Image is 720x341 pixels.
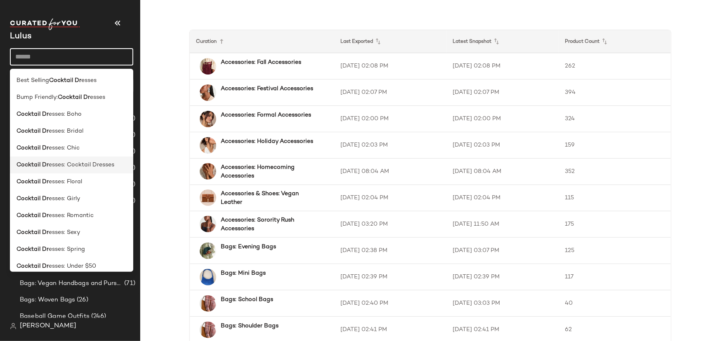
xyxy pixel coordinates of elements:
[17,93,58,102] span: Bump Friendly:
[20,295,75,305] span: Bags: Woven Bags
[200,58,216,75] img: 2727511_01_OM_2025-08-20.jpg
[559,159,671,185] td: 352
[17,127,49,135] b: Cocktail Dr
[221,243,276,251] b: Bags: Evening Bags
[17,211,49,220] b: Cocktail Dr
[49,178,82,186] span: esses: Floral
[20,312,90,321] span: Baseball Game Outfits
[49,228,80,237] span: esses: Sexy
[559,53,671,79] td: 262
[334,290,446,317] td: [DATE] 02:40 PM
[200,295,216,312] img: 2698451_01_OM_2025-08-06.jpg
[200,189,216,206] img: 11852661_2429151.jpg
[17,161,49,169] b: Cocktail Dr
[17,144,49,152] b: Cocktail Dr
[559,106,671,132] td: 324
[446,264,559,290] td: [DATE] 02:39 PM
[221,216,319,233] b: Accessories: Sorority Rush Accessories
[49,161,114,169] span: esses: Cocktail Dresses
[446,238,559,264] td: [DATE] 03:07 PM
[49,262,96,271] span: esses: Under $50
[49,194,80,203] span: esses: Girly
[58,93,90,102] b: Cocktail Dr
[190,30,334,53] th: Curation
[446,106,559,132] td: [DATE] 02:00 PM
[559,264,671,290] td: 117
[20,279,123,288] span: Bags: Vegan Handbags and Purses
[221,111,312,119] b: Accessories: Formal Accessories
[200,111,216,127] img: 2735831_03_OM_2025-07-21.jpg
[559,238,671,264] td: 125
[446,79,559,106] td: [DATE] 02:07 PM
[334,79,446,106] td: [DATE] 02:07 PM
[446,185,559,211] td: [DATE] 02:04 PM
[17,228,49,237] b: Cocktail Dr
[446,132,559,159] td: [DATE] 02:03 PM
[49,76,81,85] b: Cocktail Dr
[446,290,559,317] td: [DATE] 03:03 PM
[221,163,319,180] b: Accessories: Homecoming Accessories
[334,211,446,238] td: [DATE] 03:20 PM
[446,53,559,79] td: [DATE] 02:08 PM
[17,262,49,271] b: Cocktail Dr
[334,185,446,211] td: [DATE] 02:04 PM
[334,30,446,53] th: Last Exported
[90,93,105,102] span: esses
[90,312,106,321] span: (246)
[200,269,216,285] img: 2638911_02_front_2025-08-27.jpg
[17,110,49,119] b: Cocktail Dr
[75,295,88,305] span: (26)
[123,279,135,288] span: (71)
[49,245,85,254] span: esses: Spring
[334,159,446,185] td: [DATE] 08:04 AM
[221,295,274,304] b: Bags: School Bags
[200,137,216,154] img: 2726331_01_OM_2025-08-20.jpg
[17,245,49,254] b: Cocktail Dr
[334,264,446,290] td: [DATE] 02:39 PM
[49,127,83,135] span: esses: Bridal
[49,110,82,119] span: esses: Boho
[200,322,216,338] img: 2698451_01_OM_2025-08-06.jpg
[334,132,446,159] td: [DATE] 02:03 PM
[446,159,559,185] td: [DATE] 08:04 AM
[49,211,94,220] span: esses: Romantic
[221,189,319,207] b: Accessories & Shoes: Vegan Leather
[559,132,671,159] td: 159
[200,216,216,232] img: 2720251_01_OM_2025-08-18.jpg
[334,238,446,264] td: [DATE] 02:38 PM
[221,322,279,330] b: Bags: Shoulder Bags
[559,211,671,238] td: 175
[559,290,671,317] td: 40
[20,321,76,331] span: [PERSON_NAME]
[17,178,49,186] b: Cocktail Dr
[10,19,80,30] img: cfy_white_logo.C9jOOHJF.svg
[17,76,49,85] span: Best Selling
[221,137,314,146] b: Accessories: Holiday Accessories
[559,185,671,211] td: 115
[221,269,266,278] b: Bags: Mini Bags
[10,32,31,41] span: Current Company Name
[81,76,97,85] span: esses
[10,323,17,329] img: svg%3e
[221,84,314,93] b: Accessories: Festival Accessories
[200,84,216,101] img: 2720031_01_OM_2025-08-05.jpg
[446,211,559,238] td: [DATE] 11:50 AM
[200,243,216,259] img: 2698431_01_OM_2025-08-26.jpg
[559,30,671,53] th: Product Count
[221,58,302,67] b: Accessories: Fall Accessories
[559,79,671,106] td: 394
[49,144,80,152] span: esses: Chic
[200,163,216,180] img: 2720111_01_OM_2025-08-29.jpg
[334,53,446,79] td: [DATE] 02:08 PM
[446,30,559,53] th: Latest Snapshot
[17,194,49,203] b: Cocktail Dr
[334,106,446,132] td: [DATE] 02:00 PM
